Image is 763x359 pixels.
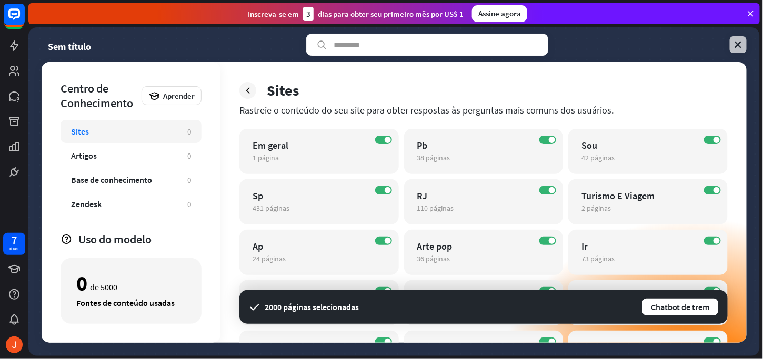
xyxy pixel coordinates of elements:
font: Sc [253,341,262,353]
font: 3 [306,9,310,19]
font: 0 [187,151,191,161]
font: Rs [581,341,591,353]
font: Centro de Conhecimento [61,81,133,110]
font: 1 página [253,153,279,162]
font: Artigos [71,150,97,161]
font: de 5000 [90,282,117,292]
font: dias para obter seu primeiro mês por US$ 1 [318,9,464,19]
div: Turismo E Viagem [581,190,696,202]
font: Inscreva-se em [248,9,299,19]
font: 0 [187,175,191,185]
font: 431 páginas [253,203,289,213]
font: 2000 páginas selecionadas [265,302,359,312]
font: 36 páginas [417,254,450,263]
font: 0 [76,270,87,296]
font: Rastreie o conteúdo do seu site para obter respostas às perguntas mais comuns dos usuários. [239,104,614,116]
button: Abra o widget de bate-papo do LiveChat [8,4,40,36]
font: Ap [253,240,263,252]
font: Fontes de conteúdo usadas [76,298,175,308]
font: Arte pop [417,240,453,252]
font: Sites [267,81,299,100]
a: Sem título [48,34,91,56]
font: Pb [417,139,428,151]
font: 24 páginas [253,254,286,263]
font: 42 páginas [581,153,615,162]
font: Sem título [48,40,91,53]
font: 0 [187,127,191,137]
font: 110 páginas [417,203,454,213]
font: 7 [12,233,17,247]
font: Sites [71,126,89,137]
font: RJ [417,190,428,202]
font: 0 [187,199,191,209]
font: Chatbot de trem [651,302,710,312]
button: Chatbot de trem [641,298,719,316]
font: Uso do modelo [78,232,152,247]
font: 2 páginas [581,203,611,213]
font: Sou [581,139,597,151]
font: Assine agora [478,8,521,18]
div: Mundo [417,341,532,353]
font: Ir [581,240,588,252]
font: Zendesk [71,199,102,209]
font: 73 páginas [581,254,615,263]
font: Base de conhecimento [71,175,152,185]
font: Aprender [163,91,195,101]
font: dias [10,245,19,252]
font: 38 páginas [417,153,450,162]
font: Em geral [253,139,288,151]
font: Sp [253,190,263,202]
a: 7 dias [3,233,25,255]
